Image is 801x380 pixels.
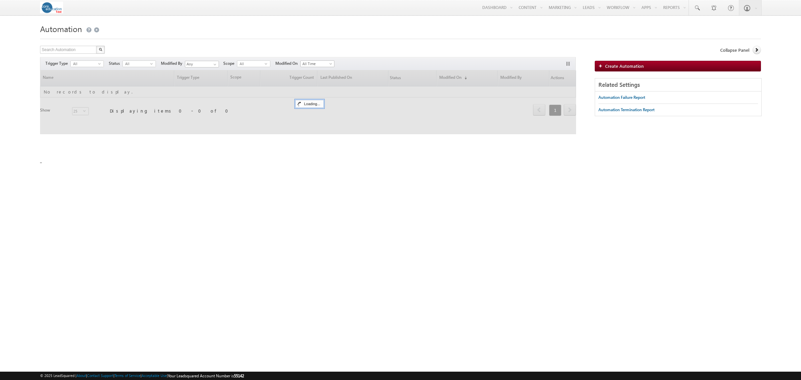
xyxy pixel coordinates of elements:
span: Modified By [161,60,185,66]
span: select [265,62,270,65]
span: All [123,61,150,67]
span: 55142 [234,373,244,378]
a: Automation Termination Report [598,104,654,116]
a: About [76,373,86,378]
span: Status [109,60,122,66]
div: Loading... [295,100,324,108]
span: Modified On [275,60,300,66]
a: Acceptable Use [142,373,167,378]
input: Type to Search [185,61,219,67]
span: Collapse Panel [720,47,749,53]
a: Show All Items [210,61,218,68]
div: _ [40,22,761,189]
span: select [150,62,156,65]
span: Scope [223,60,237,66]
span: All Time [301,61,332,67]
span: Create Automation [605,63,644,69]
img: Custom Logo [40,2,63,13]
div: Related Settings [595,78,761,91]
span: Automation [40,23,82,34]
span: All [71,61,98,67]
div: Automation Termination Report [598,107,654,113]
span: select [98,62,103,65]
a: Automation Failure Report [598,91,645,104]
span: Your Leadsquared Account Number is [168,373,244,378]
div: Automation Failure Report [598,94,645,101]
a: All Time [300,60,334,67]
span: All [237,61,265,67]
span: © 2025 LeadSquared | | | | | [40,373,244,379]
a: Contact Support [87,373,113,378]
img: add_icon.png [598,64,605,68]
a: Terms of Service [114,373,141,378]
img: Search [99,48,102,51]
span: Trigger Type [45,60,70,66]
